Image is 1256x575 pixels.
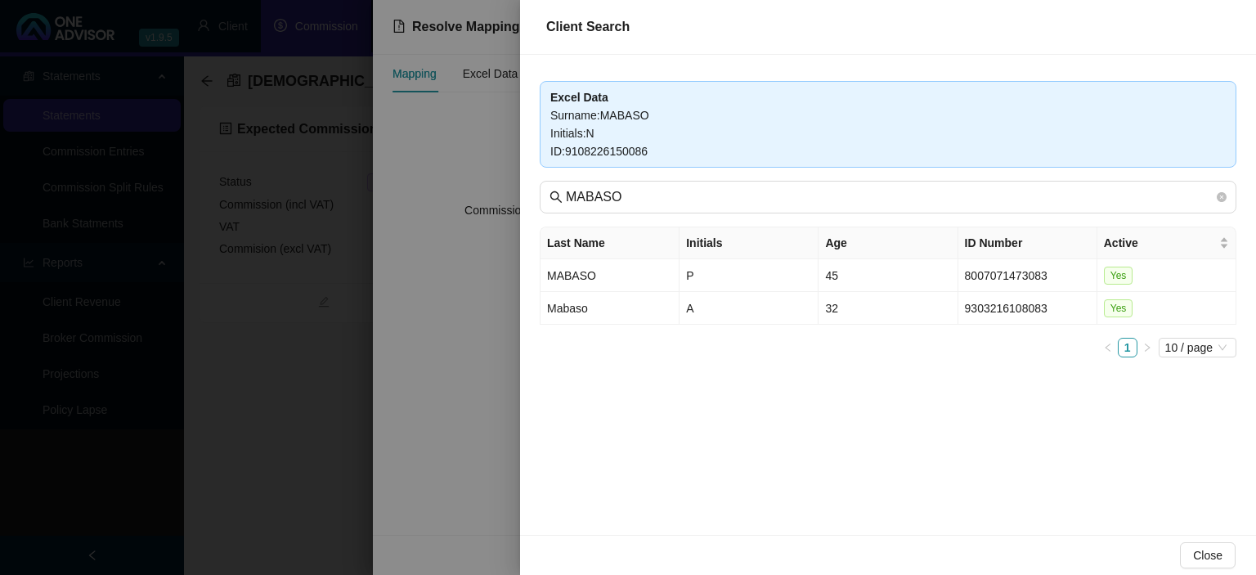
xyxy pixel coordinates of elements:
div: ID : 9108226150086 [550,142,1226,160]
a: 1 [1119,339,1137,357]
button: left [1098,338,1118,357]
div: Initials : N [550,124,1226,142]
td: P [680,259,819,292]
th: ID Number [958,227,1097,259]
th: Last Name [541,227,680,259]
span: close-circle [1217,192,1227,202]
input: Last Name [566,187,1213,207]
span: close-circle [1217,190,1227,204]
button: right [1137,338,1157,357]
span: Close [1193,546,1222,564]
span: 45 [825,269,838,282]
span: left [1103,343,1113,353]
b: Excel Data [550,91,608,104]
span: Yes [1104,267,1133,285]
th: Age [819,227,958,259]
td: Mabaso [541,292,680,325]
th: Initials [680,227,819,259]
span: Active [1104,234,1216,252]
span: 32 [825,302,838,315]
td: 9303216108083 [958,292,1097,325]
li: Next Page [1137,338,1157,357]
button: Close [1180,542,1236,568]
div: Surname : MABASO [550,106,1226,124]
th: Active [1097,227,1236,259]
td: A [680,292,819,325]
li: Previous Page [1098,338,1118,357]
div: Page Size [1159,338,1236,357]
span: search [549,191,563,204]
span: Yes [1104,299,1133,317]
td: 8007071473083 [958,259,1097,292]
li: 1 [1118,338,1137,357]
span: 10 / page [1165,339,1230,357]
span: right [1142,343,1152,353]
span: Client Search [546,20,630,34]
td: MABASO [541,259,680,292]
